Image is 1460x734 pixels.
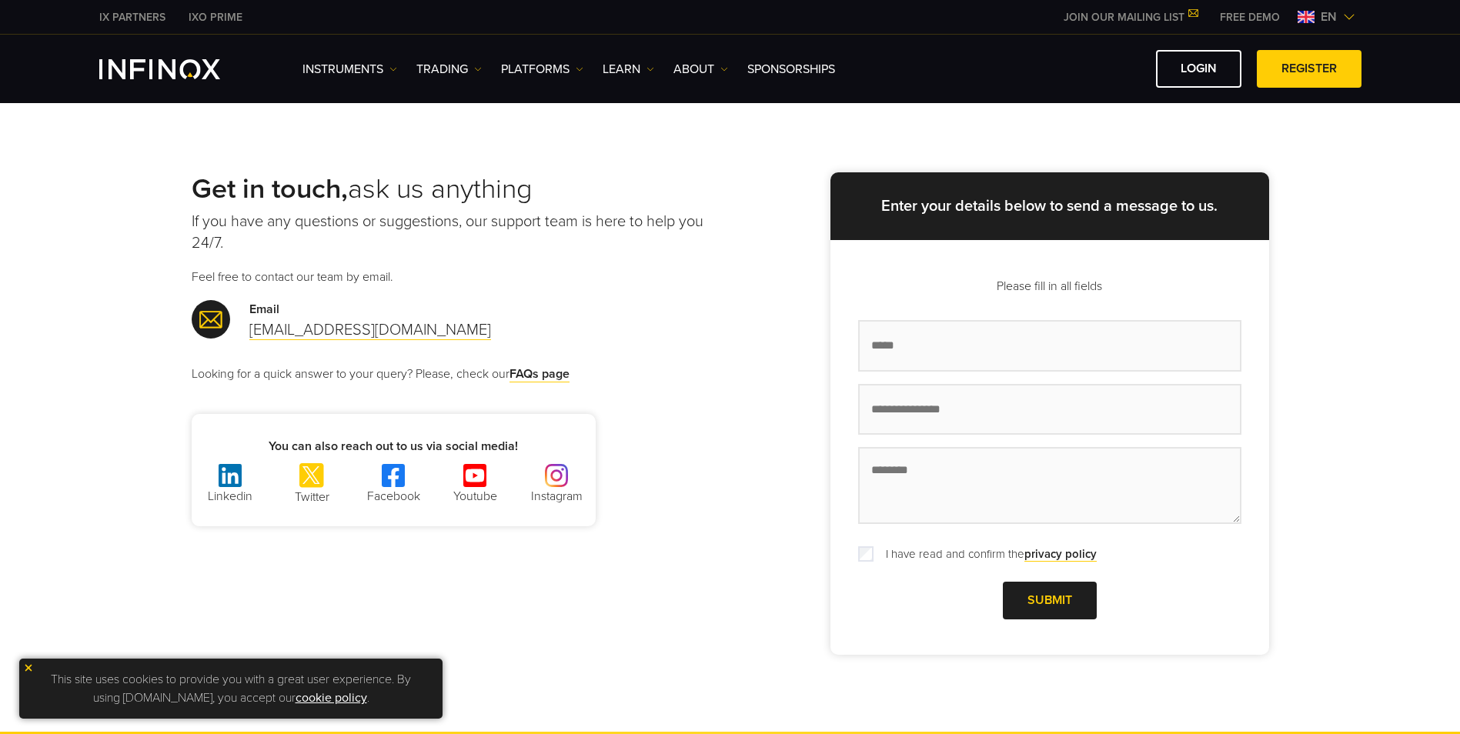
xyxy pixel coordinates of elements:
a: JOIN OUR MAILING LIST [1052,11,1208,24]
label: I have read and confirm the [877,545,1097,563]
a: Learn [603,60,654,78]
p: Feel free to contact our team by email. [192,268,730,286]
p: Please fill in all fields [858,277,1241,295]
a: FAQs page [509,366,570,382]
span: en [1315,8,1343,26]
p: Youtube [436,487,513,505]
a: INFINOX [88,9,177,25]
strong: Enter your details below to send a message to us. [881,197,1218,215]
a: SPONSORSHIPS [747,60,835,78]
a: INFINOX Logo [99,59,256,79]
a: PLATFORMS [501,60,583,78]
strong: You can also reach out to us via social media! [269,439,518,454]
a: TRADING [416,60,482,78]
a: privacy policy [1024,547,1097,562]
a: LOGIN [1156,50,1241,88]
p: Linkedin [192,487,269,505]
strong: privacy policy [1024,547,1097,561]
p: Looking for a quick answer to your query? Please, check our [192,365,730,383]
a: INFINOX [177,9,254,25]
strong: Email [249,302,279,317]
a: Instruments [302,60,397,78]
a: ABOUT [673,60,728,78]
a: [EMAIL_ADDRESS][DOMAIN_NAME] [249,321,491,340]
h2: ask us anything [192,172,730,206]
p: Twitter [273,488,350,506]
p: Facebook [355,487,432,505]
p: Instagram [518,487,595,505]
p: If you have any questions or suggestions, our support team is here to help you 24/7. [192,211,730,254]
strong: Get in touch, [192,172,348,205]
a: cookie policy [296,690,367,706]
p: This site uses cookies to provide you with a great user experience. By using [DOMAIN_NAME], you a... [27,666,435,711]
a: INFINOX MENU [1208,9,1291,25]
a: REGISTER [1257,50,1361,88]
img: yellow close icon [23,662,34,673]
a: Submit [1003,582,1097,619]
